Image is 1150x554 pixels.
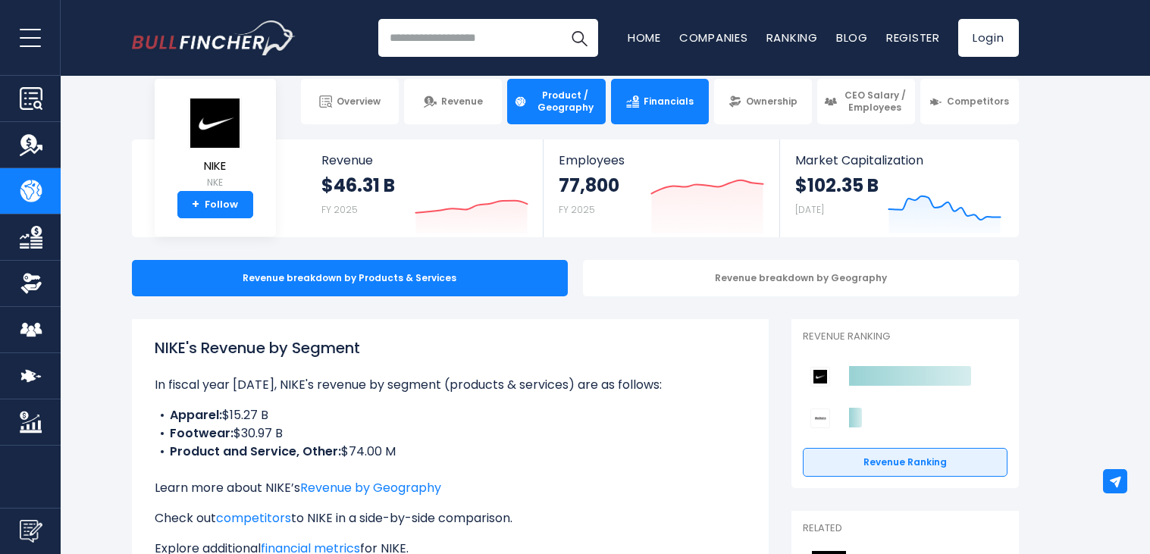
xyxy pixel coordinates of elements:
[679,30,748,45] a: Companies
[795,153,1001,167] span: Market Capitalization
[337,95,381,108] span: Overview
[155,376,746,394] p: In fiscal year [DATE], NIKE's revenue by segment (products & services) are as follows:
[189,160,242,173] span: NIKE
[544,139,779,237] a: Employees 77,800 FY 2025
[507,79,605,124] a: Product / Geography
[155,336,746,359] h1: NIKE's Revenue by Segment
[132,20,295,55] a: Go to homepage
[559,174,619,197] strong: 77,800
[155,443,746,461] li: $74.00 M
[155,406,746,424] li: $15.27 B
[132,20,296,55] img: Bullfincher logo
[714,79,812,124] a: Ownership
[559,153,764,167] span: Employees
[441,95,483,108] span: Revenue
[132,260,568,296] div: Revenue breakdown by Products & Services
[170,406,222,424] b: Apparel:
[795,203,824,216] small: [DATE]
[611,79,709,124] a: Financials
[188,97,243,192] a: NIKE NKE
[216,509,291,527] a: competitors
[321,153,528,167] span: Revenue
[628,30,661,45] a: Home
[803,522,1007,535] p: Related
[155,479,746,497] p: Learn more about NIKE’s
[321,203,358,216] small: FY 2025
[920,79,1018,124] a: Competitors
[841,89,908,113] span: CEO Salary / Employees
[583,260,1019,296] div: Revenue breakdown by Geography
[155,424,746,443] li: $30.97 B
[170,424,233,442] b: Footwear:
[300,479,441,496] a: Revenue by Geography
[746,95,797,108] span: Ownership
[192,198,199,211] strong: +
[803,448,1007,477] a: Revenue Ranking
[766,30,818,45] a: Ranking
[803,330,1007,343] p: Revenue Ranking
[20,272,42,295] img: Ownership
[780,139,1017,237] a: Market Capitalization $102.35 B [DATE]
[810,408,830,428] img: Deckers Outdoor Corporation competitors logo
[155,509,746,527] p: Check out to NIKE in a side-by-side comparison.
[958,19,1019,57] a: Login
[560,19,598,57] button: Search
[531,89,598,113] span: Product / Geography
[810,367,830,387] img: NIKE competitors logo
[189,176,242,189] small: NKE
[644,95,694,108] span: Financials
[170,443,341,460] b: Product and Service, Other:
[817,79,915,124] a: CEO Salary / Employees
[321,174,395,197] strong: $46.31 B
[795,174,879,197] strong: $102.35 B
[886,30,940,45] a: Register
[947,95,1009,108] span: Competitors
[559,203,595,216] small: FY 2025
[836,30,868,45] a: Blog
[177,191,253,218] a: +Follow
[301,79,399,124] a: Overview
[404,79,502,124] a: Revenue
[306,139,544,237] a: Revenue $46.31 B FY 2025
